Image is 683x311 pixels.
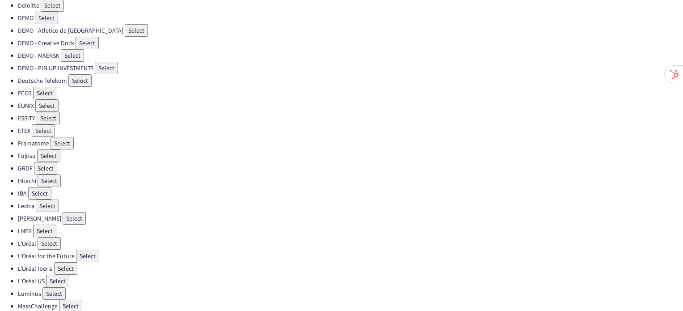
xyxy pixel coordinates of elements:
[18,149,683,162] li: Fujitsu
[18,250,683,262] li: L'Oréal for the Future
[18,275,683,287] li: L'Oréal US
[18,287,683,300] li: Luminus
[18,200,683,212] li: Lectra
[18,225,683,237] li: LNER
[18,262,683,275] li: L'Oréal Iberia
[18,112,683,124] li: ESSITY
[125,24,148,37] button: Select
[54,262,77,275] button: Select
[18,137,683,149] li: Framatome
[18,62,683,74] li: DEMO - PIN UP INVESTMENTS
[18,87,683,99] li: ECO3
[36,200,59,212] button: Select
[46,275,69,287] button: Select
[34,162,57,175] button: Select
[38,237,61,250] button: Select
[95,62,118,74] button: Select
[18,124,683,137] li: ETEX
[638,268,683,311] iframe: Chat Widget
[35,99,59,112] button: Select
[37,149,60,162] button: Select
[68,74,92,87] button: Select
[32,124,55,137] button: Select
[63,212,86,225] button: Select
[18,162,683,175] li: GRDF
[35,12,58,24] button: Select
[61,49,84,62] button: Select
[28,187,51,200] button: Select
[76,250,99,262] button: Select
[37,112,60,124] button: Select
[18,37,683,49] li: DEMO - Creative Dock
[18,237,683,250] li: L'Oréal
[18,24,683,37] li: DEMO - Atletico de [GEOGRAPHIC_DATA]
[18,12,683,24] li: DEMO
[18,175,683,187] li: Hitachi
[51,137,74,149] button: Select
[18,49,683,62] li: DEMO - MAERSK
[18,187,683,200] li: IBA
[42,287,66,300] button: Select
[38,175,61,187] button: Select
[18,212,683,225] li: [PERSON_NAME]
[33,225,56,237] button: Select
[18,74,683,87] li: Deutsche Telekom
[76,37,99,49] button: Select
[33,87,56,99] button: Select
[18,99,683,112] li: EONIX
